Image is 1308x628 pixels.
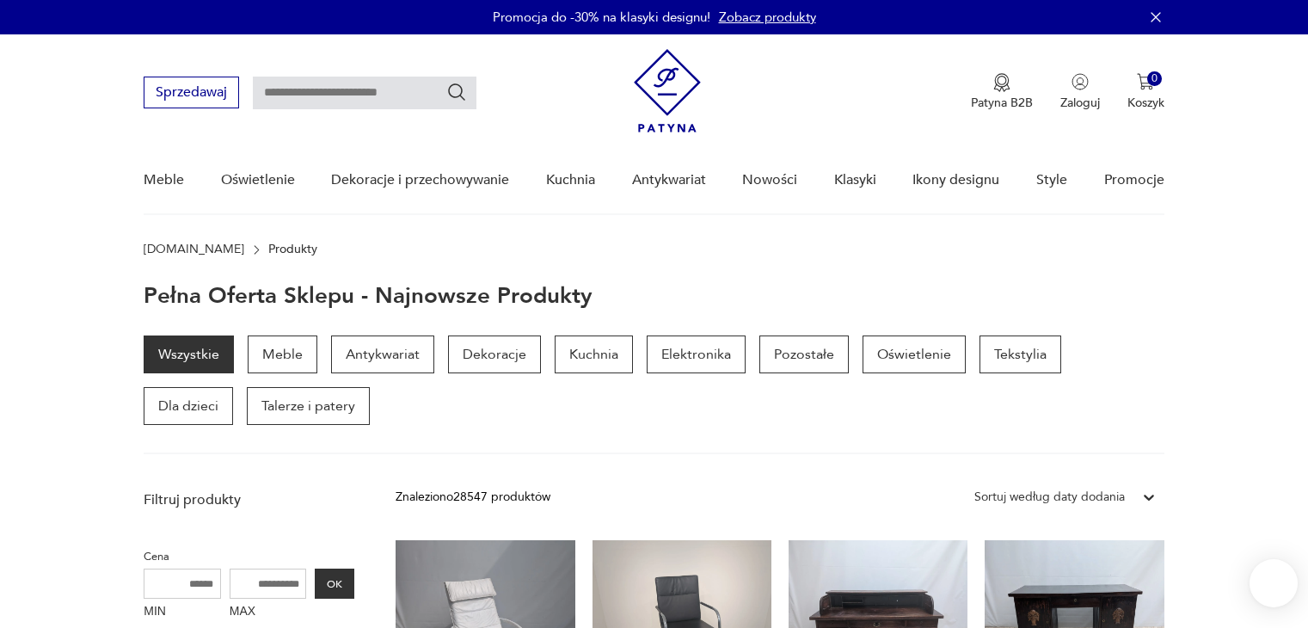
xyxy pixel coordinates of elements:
[1104,147,1164,213] a: Promocje
[221,147,295,213] a: Oświetlenie
[144,387,233,425] a: Dla dzieci
[230,599,307,626] label: MAX
[144,147,184,213] a: Meble
[144,336,234,373] a: Wszystkie
[144,88,239,100] a: Sprzedawaj
[315,569,354,599] button: OK
[1137,73,1154,90] img: Ikona koszyka
[647,336,746,373] a: Elektronika
[144,284,593,308] h1: Pełna oferta sklepu - najnowsze produkty
[331,336,434,373] a: Antykwariat
[396,488,550,507] div: Znaleziono 28547 produktów
[1072,73,1089,90] img: Ikonka użytkownika
[248,336,317,373] a: Meble
[144,243,244,256] a: [DOMAIN_NAME]
[634,49,701,132] img: Patyna - sklep z meblami i dekoracjami vintage
[993,73,1010,92] img: Ikona medalu
[1127,73,1164,111] button: 0Koszyk
[742,147,797,213] a: Nowości
[144,547,354,566] p: Cena
[546,147,595,213] a: Kuchnia
[555,336,633,373] a: Kuchnia
[632,147,706,213] a: Antykwariat
[719,9,816,26] a: Zobacz produkty
[1060,73,1100,111] button: Zaloguj
[448,336,541,373] a: Dekoracje
[144,599,221,626] label: MIN
[268,243,317,256] p: Produkty
[971,73,1033,111] button: Patyna B2B
[1036,147,1067,213] a: Style
[863,336,966,373] a: Oświetlenie
[331,147,509,213] a: Dekoracje i przechowywanie
[144,77,239,108] button: Sprzedawaj
[144,490,354,509] p: Filtruj produkty
[1250,559,1298,607] iframe: Smartsupp widget button
[912,147,999,213] a: Ikony designu
[971,73,1033,111] a: Ikona medaluPatyna B2B
[979,336,1061,373] a: Tekstylia
[493,9,710,26] p: Promocja do -30% na klasyki designu!
[971,95,1033,111] p: Patyna B2B
[247,387,370,425] a: Talerze i patery
[974,488,1125,507] div: Sortuj według daty dodania
[1060,95,1100,111] p: Zaloguj
[759,336,849,373] a: Pozostałe
[834,147,876,213] a: Klasyki
[1127,95,1164,111] p: Koszyk
[446,82,467,102] button: Szukaj
[1147,71,1162,86] div: 0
